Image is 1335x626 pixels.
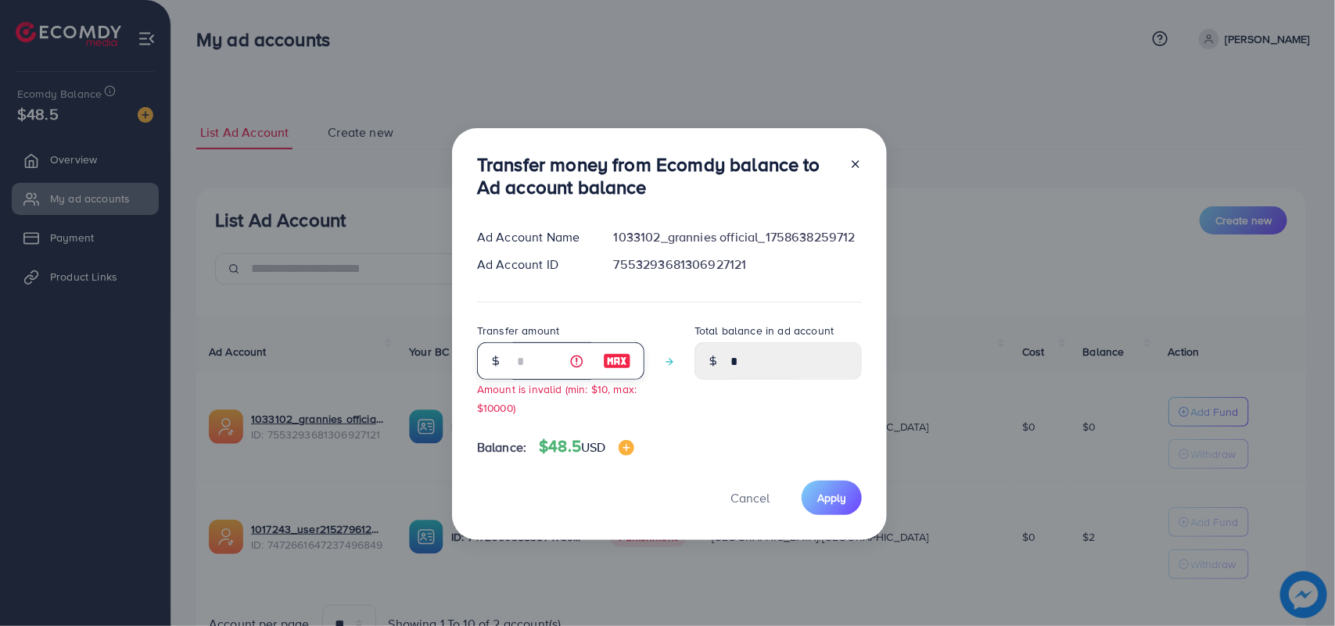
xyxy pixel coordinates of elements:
button: Apply [802,481,862,514]
span: Cancel [730,489,770,506]
h4: $48.5 [539,437,633,456]
label: Transfer amount [477,323,559,338]
div: 7553293681306927121 [601,256,874,274]
h3: Transfer money from Ecomdy balance to Ad account balance [477,153,837,199]
span: Balance: [477,438,526,456]
div: 1033102_grannies official_1758638259712 [601,228,874,246]
div: Ad Account Name [465,228,601,246]
div: Ad Account ID [465,256,601,274]
small: Amount is invalid (min: $10, max: $10000) [477,381,637,414]
button: Cancel [711,481,789,514]
span: Apply [817,490,846,506]
img: image [619,440,634,456]
label: Total balance in ad account [694,323,834,338]
span: USD [581,438,605,456]
img: image [603,352,631,370]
